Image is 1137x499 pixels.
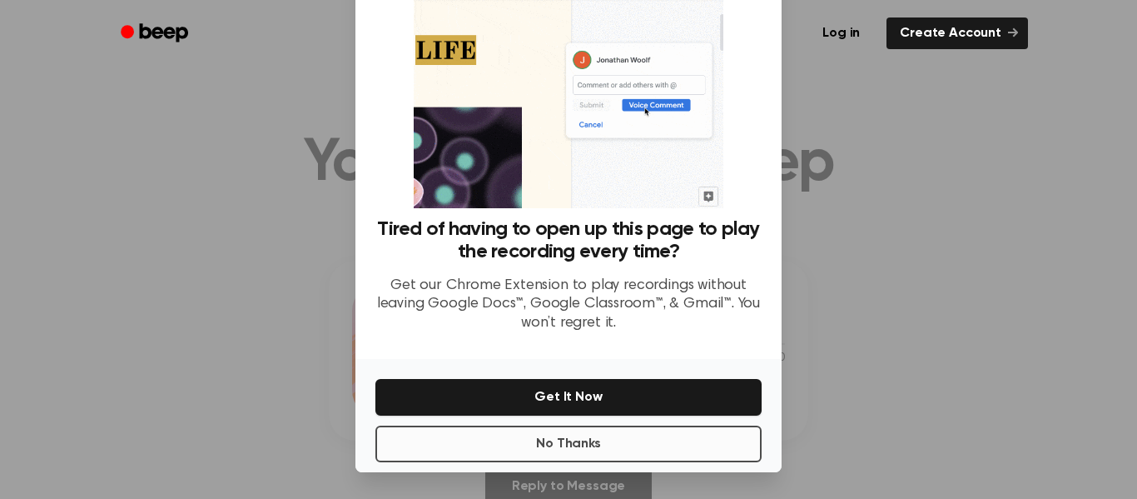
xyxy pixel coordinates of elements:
p: Get our Chrome Extension to play recordings without leaving Google Docs™, Google Classroom™, & Gm... [375,277,762,333]
button: No Thanks [375,426,762,462]
h3: Tired of having to open up this page to play the recording every time? [375,218,762,263]
a: Log in [806,14,876,52]
a: Create Account [886,17,1028,49]
a: Beep [109,17,203,50]
button: Get It Now [375,379,762,416]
